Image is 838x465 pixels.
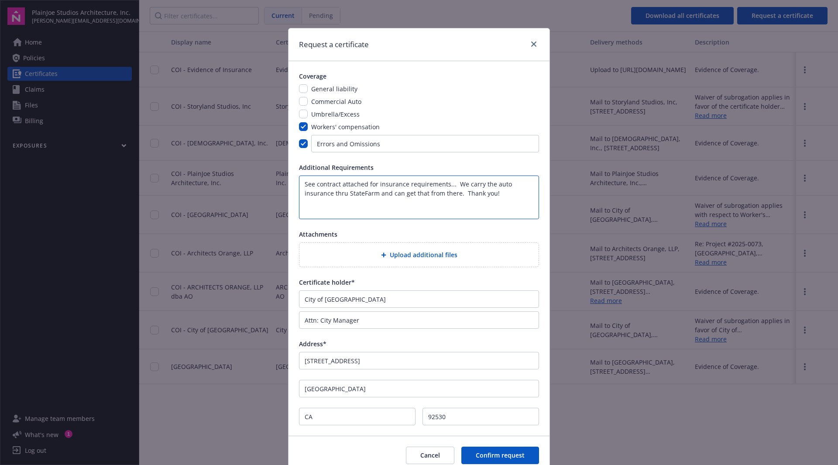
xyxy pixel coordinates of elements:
a: close [529,39,539,49]
button: Cancel [406,447,454,464]
span: Commercial Auto [311,97,361,106]
span: Address* [299,340,326,348]
span: General liability [311,85,357,93]
div: Upload additional files [299,242,539,267]
span: Workers' compensation [311,123,380,131]
span: Upload additional files [390,250,457,259]
span: Coverage [299,72,326,80]
span: Certificate holder* [299,278,355,286]
span: Umbrella/Excess [311,110,360,118]
button: Confirm request [461,447,539,464]
span: Additional Requirements [299,163,374,172]
input: Name line 1 [299,290,539,308]
input: State [299,408,416,425]
span: Attachments [299,230,337,238]
input: Zip [422,408,539,425]
textarea: See contract attached for insurance requirements... We carry the auto insurance thru StateFarm an... [299,176,539,219]
span: Cancel [420,451,440,459]
input: Street [299,352,539,369]
input: City [299,380,539,397]
input: Name line 2 [299,311,539,329]
span: Confirm request [476,451,525,459]
h1: Request a certificate [299,39,369,50]
input: Please list additional required coverage here [311,135,539,152]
